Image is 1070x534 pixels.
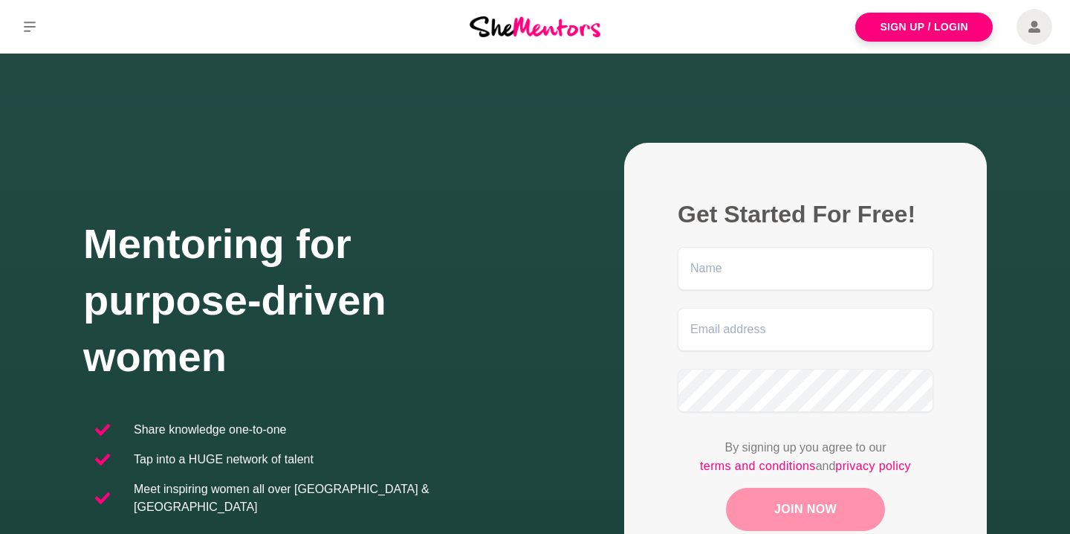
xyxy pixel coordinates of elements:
h2: Get Started For Free! [678,199,933,229]
p: Tap into a HUGE network of talent [134,451,314,469]
a: Sign Up / Login [855,13,993,42]
a: privacy policy [835,457,911,476]
h1: Mentoring for purpose-driven women [83,216,535,385]
a: terms and conditions [700,457,816,476]
input: Name [678,247,933,290]
p: Meet inspiring women all over [GEOGRAPHIC_DATA] & [GEOGRAPHIC_DATA] [134,480,523,516]
input: Email address [678,308,933,351]
p: By signing up you agree to our and [678,439,933,476]
p: Share knowledge one-to-one [134,421,286,439]
img: She Mentors Logo [470,16,600,36]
